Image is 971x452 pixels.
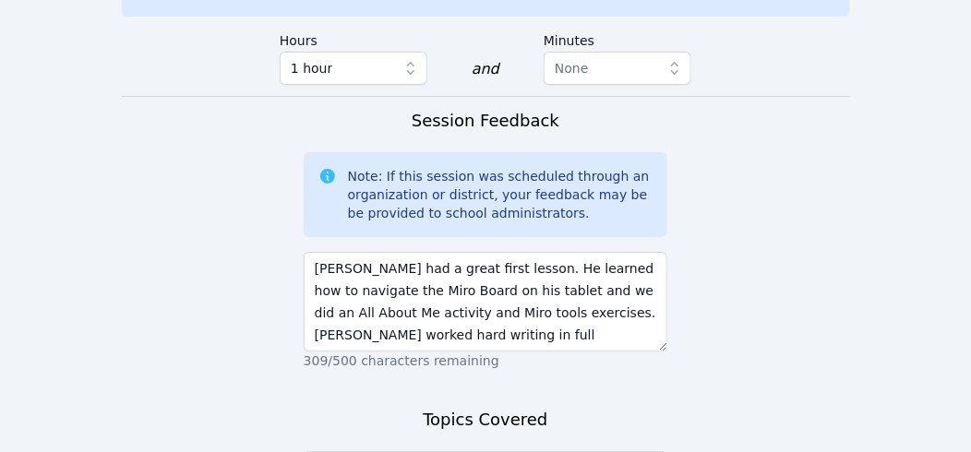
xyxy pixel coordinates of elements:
[304,252,668,351] textarea: [PERSON_NAME] had a great first lesson. He learned how to navigate the Miro Board on his tablet a...
[348,167,653,222] div: Note: If this session was scheduled through an organization or district, your feedback may be be ...
[291,57,332,79] span: 1 hour
[280,24,427,52] label: Hours
[304,351,668,370] p: 309/500 characters remaining
[544,52,691,85] button: None
[412,108,559,134] h3: Session Feedback
[423,407,547,433] h3: Topics Covered
[472,58,499,80] div: and
[544,24,691,52] label: Minutes
[555,61,589,76] span: None
[280,52,427,85] button: 1 hour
